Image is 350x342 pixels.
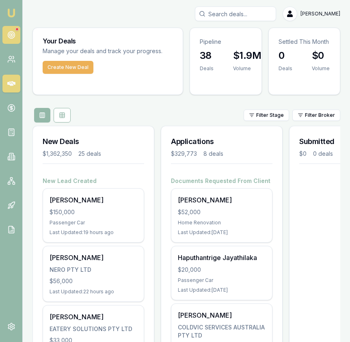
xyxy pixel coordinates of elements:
input: Search deals [195,6,276,21]
h4: New Lead Created [43,177,144,185]
div: $20,000 [178,266,266,274]
span: Filter Stage [256,112,284,118]
p: Pipeline [200,38,252,46]
div: Home Renovation [178,219,266,226]
button: Create New Deal [43,61,93,74]
div: COLDVIC SERVICES AUSTRALIA PTY LTD [178,323,266,340]
h3: Your Deals [43,38,173,44]
span: [PERSON_NAME] [300,11,340,17]
div: Volume [312,65,330,72]
h3: New Deals [43,136,144,147]
h3: $0 [312,49,330,62]
div: $0 [299,150,307,158]
div: $56,000 [50,277,137,285]
div: Haputhantrige Jayathilaka [178,253,266,262]
div: NERO PTY LTD [50,266,137,274]
div: $150,000 [50,208,137,216]
img: emu-icon-u.png [6,8,16,18]
h3: 38 [200,49,214,62]
p: Manage your deals and track your progress. [43,47,173,56]
div: [PERSON_NAME] [178,195,266,205]
div: Deals [200,65,214,72]
div: [PERSON_NAME] [50,312,137,322]
div: 8 deals [203,150,223,158]
div: Last Updated: [DATE] [178,229,266,236]
div: Deals [279,65,292,72]
button: Filter Broker [292,110,340,121]
div: $52,000 [178,208,266,216]
h3: Applications [171,136,272,147]
div: Last Updated: [DATE] [178,287,266,293]
div: [PERSON_NAME] [178,310,266,320]
div: $329,773 [171,150,197,158]
div: 25 deals [78,150,101,158]
div: 0 deals [313,150,333,158]
p: Settled This Month [279,38,331,46]
div: Passenger Car [50,219,137,226]
div: [PERSON_NAME] [50,253,137,262]
div: [PERSON_NAME] [50,195,137,205]
h3: 0 [279,49,292,62]
div: EATERY SOLUTIONS PTY LTD [50,325,137,333]
div: Last Updated: 19 hours ago [50,229,137,236]
div: Last Updated: 22 hours ago [50,288,137,295]
span: Filter Broker [305,112,335,118]
div: Volume [233,65,261,72]
h4: Documents Requested From Client [171,177,272,185]
button: Filter Stage [244,110,289,121]
div: $1,362,350 [43,150,72,158]
h3: $1.9M [233,49,261,62]
div: Passenger Car [178,277,266,284]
